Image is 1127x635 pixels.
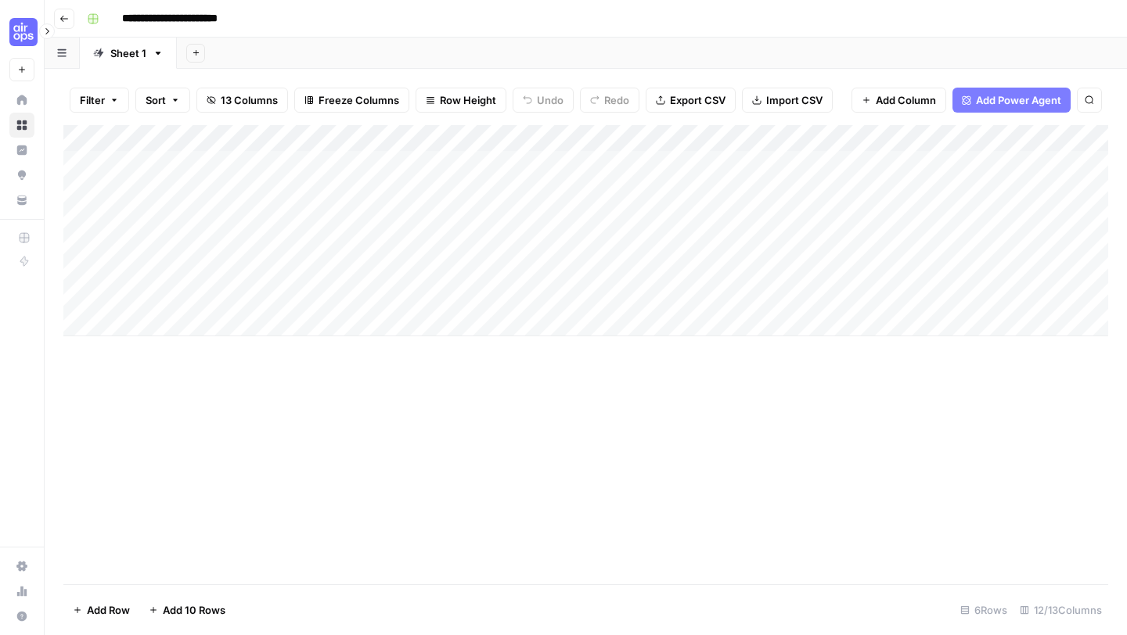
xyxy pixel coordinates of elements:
[1014,597,1108,622] div: 12/13 Columns
[954,597,1014,622] div: 6 Rows
[139,597,235,622] button: Add 10 Rows
[319,92,399,108] span: Freeze Columns
[9,18,38,46] img: Cohort 5 Logo
[952,88,1071,113] button: Add Power Agent
[146,92,166,108] span: Sort
[63,597,139,622] button: Add Row
[766,92,823,108] span: Import CSV
[196,88,288,113] button: 13 Columns
[163,602,225,618] span: Add 10 Rows
[87,602,130,618] span: Add Row
[416,88,506,113] button: Row Height
[9,604,34,629] button: Help + Support
[80,92,105,108] span: Filter
[646,88,736,113] button: Export CSV
[976,92,1061,108] span: Add Power Agent
[537,92,563,108] span: Undo
[135,88,190,113] button: Sort
[9,188,34,213] a: Your Data
[580,88,639,113] button: Redo
[70,88,129,113] button: Filter
[9,113,34,138] a: Browse
[513,88,574,113] button: Undo
[110,45,146,61] div: Sheet 1
[876,92,936,108] span: Add Column
[9,579,34,604] a: Usage
[604,92,629,108] span: Redo
[9,163,34,188] a: Opportunities
[9,88,34,113] a: Home
[294,88,409,113] button: Freeze Columns
[9,138,34,163] a: Insights
[852,88,946,113] button: Add Column
[670,92,726,108] span: Export CSV
[742,88,833,113] button: Import CSV
[80,38,177,69] a: Sheet 1
[9,13,34,52] button: Workspace: Cohort 5
[440,92,496,108] span: Row Height
[9,554,34,579] a: Settings
[221,92,278,108] span: 13 Columns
